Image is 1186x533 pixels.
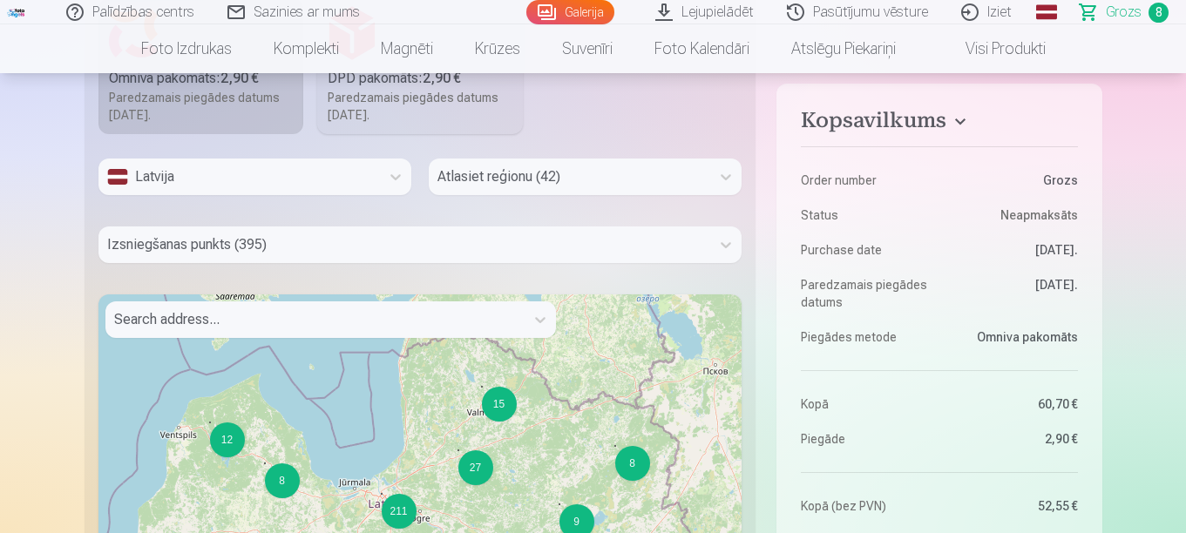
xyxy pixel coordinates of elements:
[7,7,26,17] img: /fa1
[948,276,1078,311] dd: [DATE].
[801,108,1077,139] button: Kopsavilkums
[770,24,917,73] a: Atslēgu piekariņi
[948,328,1078,346] dd: Omniva pakomāts
[801,430,931,448] dt: Piegāde
[382,494,417,529] div: 211
[559,503,560,505] div: 9
[615,446,650,481] div: 8
[482,387,517,422] div: 15
[801,206,931,224] dt: Status
[541,24,634,73] a: Suvenīri
[210,422,245,457] div: 12
[801,395,931,413] dt: Kopā
[614,445,616,447] div: 8
[457,449,459,451] div: 27
[209,422,211,423] div: 12
[948,497,1078,515] dd: 52,55 €
[264,462,266,464] div: 8
[948,241,1078,259] dd: [DATE].
[1000,206,1078,224] span: Neapmaksāts
[107,166,371,187] div: Latvija
[423,70,461,86] b: 2,90 €
[360,24,454,73] a: Magnēti
[801,328,931,346] dt: Piegādes metode
[1106,2,1142,23] span: Grozs
[458,450,493,485] div: 27
[381,493,383,495] div: 211
[328,89,512,124] div: Paredzamais piegādes datums [DATE].
[253,24,360,73] a: Komplekti
[917,24,1067,73] a: Visi produkti
[120,24,253,73] a: Foto izdrukas
[801,497,931,515] dt: Kopā (bez PVN)
[1149,3,1169,23] span: 8
[948,430,1078,448] dd: 2,90 €
[801,241,931,259] dt: Purchase date
[220,70,259,86] b: 2,90 €
[801,276,931,311] dt: Paredzamais piegādes datums
[265,463,300,498] div: 8
[948,395,1078,413] dd: 60,70 €
[109,68,294,89] div: Omniva pakomāts :
[801,172,931,189] dt: Order number
[948,172,1078,189] dd: Grozs
[328,68,512,89] div: DPD pakomāts :
[481,386,483,388] div: 15
[454,24,541,73] a: Krūzes
[634,24,770,73] a: Foto kalendāri
[109,89,294,124] div: Paredzamais piegādes datums [DATE].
